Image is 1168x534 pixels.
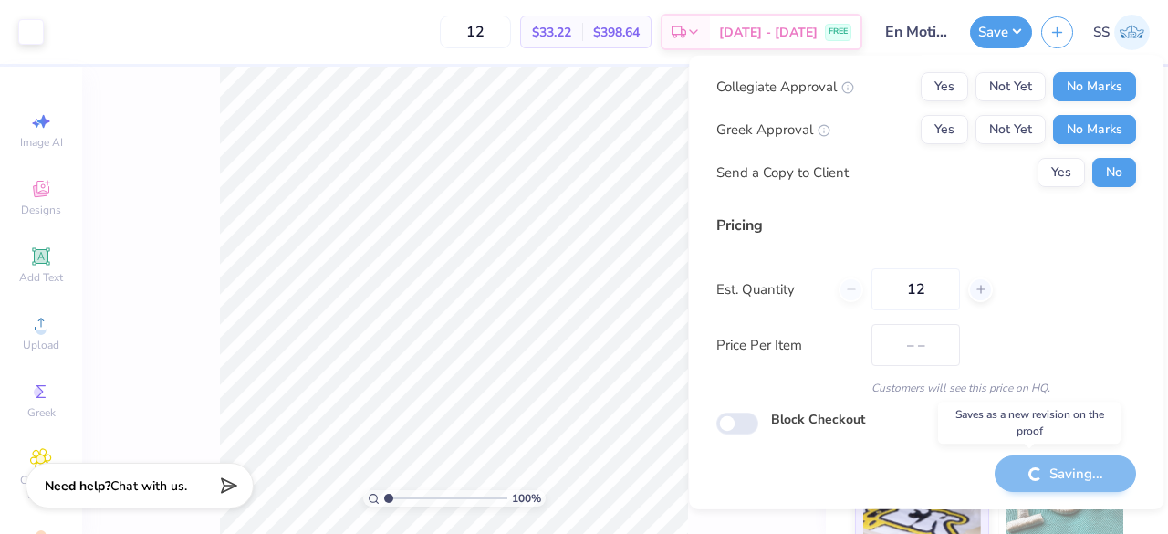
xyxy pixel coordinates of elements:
[716,215,1136,236] div: Pricing
[593,23,640,42] span: $398.64
[921,115,968,144] button: Yes
[716,278,825,299] label: Est. Quantity
[1053,115,1136,144] button: No Marks
[921,72,968,101] button: Yes
[716,162,849,183] div: Send a Copy to Client
[1038,158,1085,187] button: Yes
[21,203,61,217] span: Designs
[716,334,858,355] label: Price Per Item
[975,72,1046,101] button: Not Yet
[1114,15,1150,50] img: Sonia Seth
[1053,72,1136,101] button: No Marks
[110,477,187,495] span: Chat with us.
[1093,22,1110,43] span: SS
[20,135,63,150] span: Image AI
[716,380,1136,396] div: Customers will see this price on HQ.
[19,270,63,285] span: Add Text
[716,76,854,97] div: Collegiate Approval
[532,23,571,42] span: $33.22
[512,490,541,507] span: 100 %
[938,402,1121,444] div: Saves as a new revision on the proof
[9,473,73,502] span: Clipart & logos
[771,410,865,429] label: Block Checkout
[23,338,59,352] span: Upload
[975,115,1046,144] button: Not Yet
[970,16,1032,48] button: Save
[871,268,960,310] input: – –
[45,477,110,495] strong: Need help?
[871,14,961,50] input: Untitled Design
[27,405,56,420] span: Greek
[829,26,848,38] span: FREE
[1093,15,1150,50] a: SS
[716,119,830,140] div: Greek Approval
[440,16,511,48] input: – –
[719,23,818,42] span: [DATE] - [DATE]
[1092,158,1136,187] button: No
